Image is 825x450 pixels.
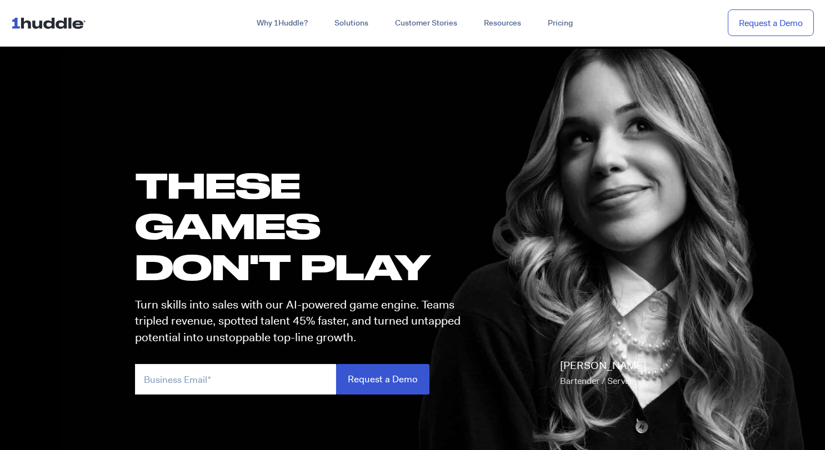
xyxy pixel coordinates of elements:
p: [PERSON_NAME] [560,358,646,389]
a: Customer Stories [382,13,471,33]
input: Request a Demo [336,364,429,395]
a: Request a Demo [728,9,814,37]
a: Solutions [321,13,382,33]
h1: these GAMES DON'T PLAY [135,165,471,287]
span: Bartender / Server [560,375,633,387]
a: Resources [471,13,534,33]
img: ... [11,12,91,33]
a: Pricing [534,13,586,33]
input: Business Email* [135,364,336,395]
p: Turn skills into sales with our AI-powered game engine. Teams tripled revenue, spotted talent 45%... [135,297,471,346]
a: Why 1Huddle? [243,13,321,33]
